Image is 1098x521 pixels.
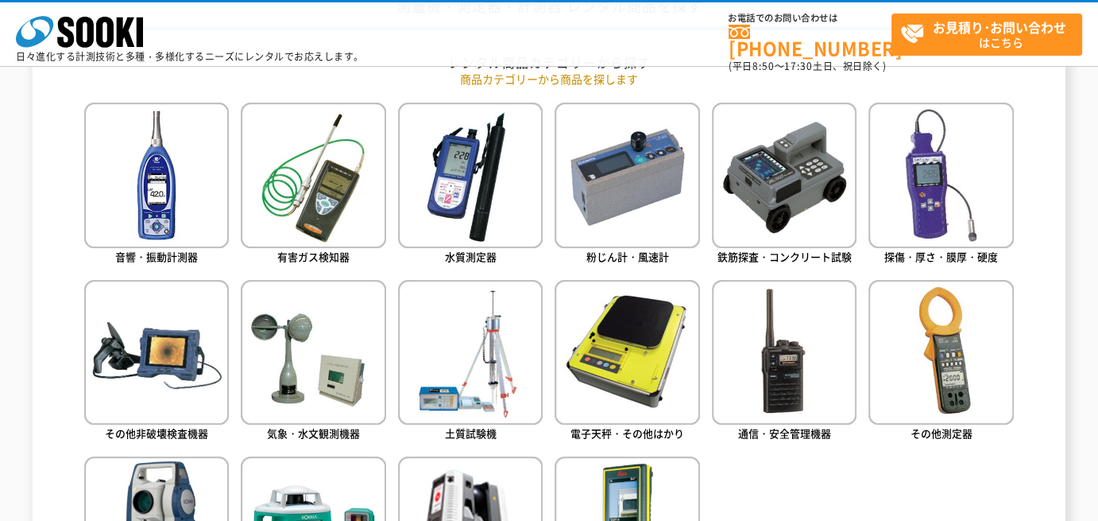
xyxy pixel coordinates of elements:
[241,103,385,267] a: 有害ガス検知器
[868,280,1013,445] a: その他測定器
[729,14,891,23] span: お電話でのお問い合わせは
[868,103,1013,267] a: 探傷・厚さ・膜厚・硬度
[933,17,1066,37] strong: お見積り･お問い合わせ
[729,25,891,57] a: [PHONE_NUMBER]
[555,103,699,247] img: 粉じん計・風速計
[267,426,360,441] span: 気象・水文観測機器
[398,280,543,445] a: 土質試験機
[729,59,886,73] span: (平日 ～ 土日、祝日除く)
[84,103,229,267] a: 音響・振動計測器
[900,14,1081,54] span: はこちら
[445,426,497,441] span: 土質試験機
[868,280,1013,425] img: その他測定器
[398,103,543,267] a: 水質測定器
[241,280,385,445] a: 気象・水文観測機器
[570,426,684,441] span: 電子天秤・その他はかり
[84,280,229,445] a: その他非破壊検査機器
[712,103,856,267] a: 鉄筋探査・コンクリート試験
[717,249,852,264] span: 鉄筋探査・コンクリート試験
[241,103,385,247] img: 有害ガス検知器
[884,249,998,264] span: 探傷・厚さ・膜厚・硬度
[555,280,699,425] img: 電子天秤・その他はかり
[398,103,543,247] img: 水質測定器
[555,280,699,445] a: 電子天秤・その他はかり
[398,280,543,425] img: 土質試験機
[84,103,229,247] img: 音響・振動計測器
[891,14,1082,56] a: お見積り･お問い合わせはこちら
[784,59,813,73] span: 17:30
[84,71,1014,87] p: 商品カテゴリーから商品を探します
[16,52,364,61] p: 日々進化する計測技術と多種・多様化するニーズにレンタルでお応えします。
[752,59,775,73] span: 8:50
[241,280,385,425] img: 気象・水文観測機器
[277,249,350,264] span: 有害ガス検知器
[445,249,497,264] span: 水質測定器
[712,280,856,445] a: 通信・安全管理機器
[84,280,229,425] img: その他非破壊検査機器
[712,103,856,247] img: 鉄筋探査・コンクリート試験
[586,249,669,264] span: 粉じん計・風速計
[115,249,198,264] span: 音響・振動計測器
[868,103,1013,247] img: 探傷・厚さ・膜厚・硬度
[910,426,972,441] span: その他測定器
[555,103,699,267] a: 粉じん計・風速計
[105,426,208,441] span: その他非破壊検査機器
[712,280,856,425] img: 通信・安全管理機器
[738,426,831,441] span: 通信・安全管理機器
